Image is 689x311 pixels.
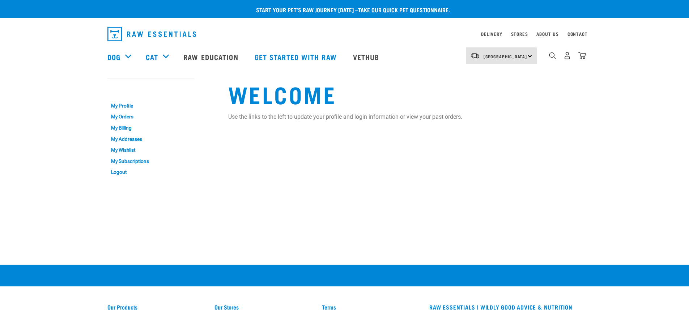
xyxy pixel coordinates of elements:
a: Logout [107,167,194,178]
h1: Welcome [228,81,582,107]
img: home-icon@2x.png [578,52,586,59]
img: home-icon-1@2x.png [549,52,556,59]
a: Delivery [481,33,502,35]
a: My Subscriptions [107,156,194,167]
a: My Addresses [107,134,194,145]
a: Dog [107,51,120,62]
a: Stores [511,33,528,35]
a: Get started with Raw [247,42,346,71]
img: Raw Essentials Logo [107,27,196,41]
a: My Orders [107,112,194,123]
a: Our Products [107,304,206,310]
nav: dropdown navigation [102,24,588,44]
img: user.png [563,52,571,59]
a: My Billing [107,122,194,134]
a: Our Stores [214,304,313,310]
img: van-moving.png [470,52,480,59]
a: take our quick pet questionnaire. [358,8,450,11]
h3: RAW ESSENTIALS | Wildly Good Advice & Nutrition [429,304,582,310]
p: Use the links to the left to update your profile and login information or view your past orders. [228,113,582,121]
a: Contact [567,33,588,35]
a: Terms [322,304,421,310]
a: My Profile [107,100,194,112]
a: Cat [146,51,158,62]
a: My Wishlist [107,144,194,156]
span: [GEOGRAPHIC_DATA] [484,55,527,58]
a: Vethub [346,42,388,71]
a: Raw Education [176,42,247,71]
a: About Us [536,33,558,35]
a: My Account [107,86,143,89]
